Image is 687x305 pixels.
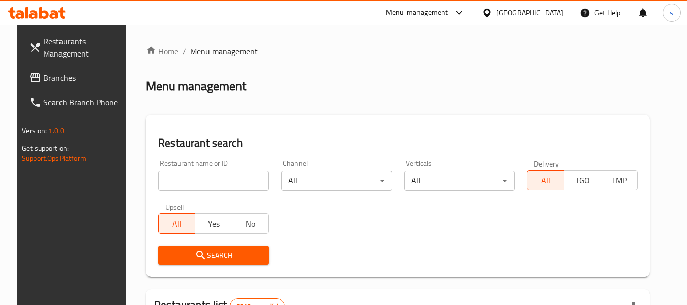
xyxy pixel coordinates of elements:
[158,213,195,234] button: All
[601,170,638,190] button: TMP
[232,213,269,234] button: No
[21,29,132,66] a: Restaurants Management
[496,7,563,18] div: [GEOGRAPHIC_DATA]
[146,78,246,94] h2: Menu management
[281,171,392,191] div: All
[22,142,69,155] span: Get support on:
[166,249,261,262] span: Search
[158,171,269,191] input: Search for restaurant name or ID..
[22,152,86,165] a: Support.OpsPlatform
[146,45,650,58] nav: breadcrumb
[21,90,132,115] a: Search Branch Phone
[22,124,47,137] span: Version:
[43,72,124,84] span: Branches
[183,45,186,58] li: /
[386,7,449,19] div: Menu-management
[199,216,228,231] span: Yes
[605,173,634,188] span: TMP
[146,45,178,58] a: Home
[43,96,124,108] span: Search Branch Phone
[190,45,258,58] span: Menu management
[534,160,559,167] label: Delivery
[531,173,560,188] span: All
[48,124,64,137] span: 1.0.0
[195,213,232,234] button: Yes
[527,170,564,190] button: All
[165,203,184,210] label: Upsell
[21,66,132,90] a: Branches
[569,173,597,188] span: TGO
[564,170,601,190] button: TGO
[163,216,191,231] span: All
[670,7,673,18] span: s
[236,216,265,231] span: No
[404,171,515,191] div: All
[158,135,638,151] h2: Restaurant search
[43,35,124,60] span: Restaurants Management
[158,246,269,265] button: Search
